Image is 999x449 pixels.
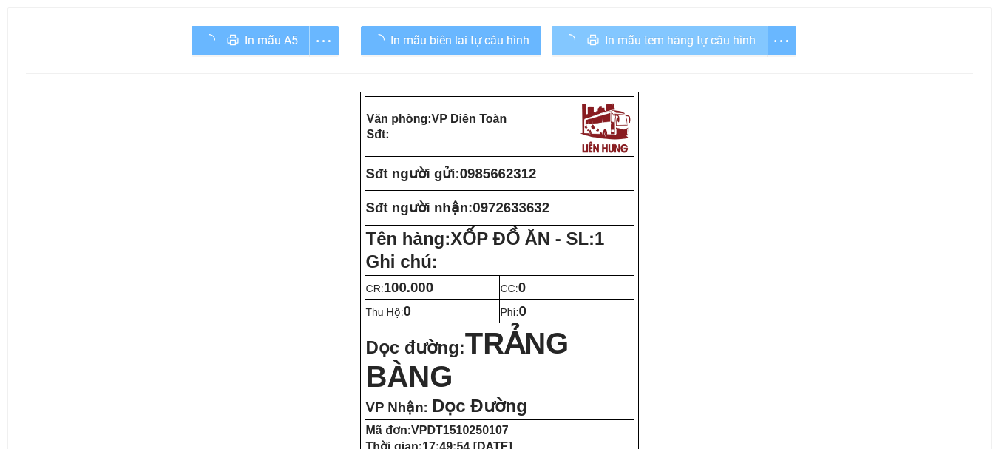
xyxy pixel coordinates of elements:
span: CC: [501,283,526,294]
span: Dọc Đường [432,396,527,416]
span: TRẢNG BÀNG [366,327,569,393]
span: Ghi chú: [366,251,438,271]
span: 0972633632 [473,200,549,215]
span: 100.000 [384,280,433,295]
img: logo [159,18,217,80]
img: logo [577,98,633,155]
span: VPDT1510250107 [411,424,509,436]
span: Thu Hộ: [366,306,411,318]
span: VP Diên Toàn [432,112,507,125]
strong: VP: 77 [GEOGRAPHIC_DATA][PERSON_NAME][GEOGRAPHIC_DATA] [5,26,152,90]
strong: Sđt người gửi: [366,166,460,181]
span: XỐP ĐỒ ĂN - SL: [450,229,604,249]
strong: Mã đơn: [366,424,509,436]
span: 1 [595,229,604,249]
strong: Dọc đường: [366,337,569,391]
span: 0985662312 [460,166,537,181]
span: 0 [518,303,526,319]
span: Phí: [501,306,526,318]
span: VP Nhận: [366,399,428,415]
strong: Tên hàng: [366,229,605,249]
span: CR: [366,283,434,294]
strong: Văn phòng: [367,112,507,125]
span: 0 [518,280,526,295]
strong: Sđt: [367,128,390,141]
span: In mẫu biên lai tự cấu hình [390,31,529,50]
strong: Nhà xe Liên Hưng [5,7,122,23]
span: loading [373,34,390,46]
span: 0 [404,303,411,319]
button: In mẫu biên lai tự cấu hình [361,26,541,55]
strong: Sđt người nhận: [366,200,473,215]
strong: Phiếu gửi hàng [61,96,161,112]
